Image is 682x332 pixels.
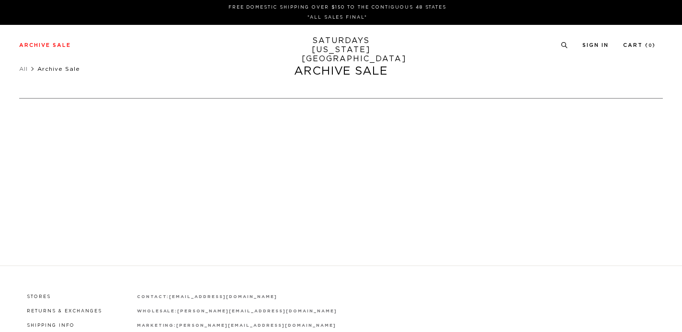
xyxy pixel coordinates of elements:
a: [PERSON_NAME][EMAIL_ADDRESS][DOMAIN_NAME] [176,323,336,328]
a: Archive Sale [19,43,71,48]
a: SATURDAYS[US_STATE][GEOGRAPHIC_DATA] [302,36,381,64]
small: 0 [648,44,652,48]
a: Cart (0) [623,43,656,48]
a: [EMAIL_ADDRESS][DOMAIN_NAME] [169,295,277,299]
p: FREE DOMESTIC SHIPPING OVER $150 TO THE CONTIGUOUS 48 STATES [23,4,652,11]
strong: marketing: [137,323,177,328]
span: Archive Sale [37,66,80,72]
a: [PERSON_NAME][EMAIL_ADDRESS][DOMAIN_NAME] [177,309,337,313]
a: All [19,66,28,72]
strong: wholesale: [137,309,178,313]
strong: contact: [137,295,170,299]
a: Returns & Exchanges [27,309,102,313]
a: Shipping Info [27,323,75,328]
p: *ALL SALES FINAL* [23,14,652,21]
a: Stores [27,295,51,299]
a: Sign In [582,43,609,48]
